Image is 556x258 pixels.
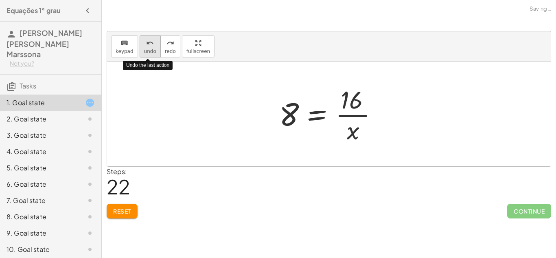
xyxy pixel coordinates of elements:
div: Not you? [10,60,95,68]
h4: Equações 1° grau [7,6,60,15]
div: 8. Goal state [7,212,72,222]
div: 1. Goal state [7,98,72,108]
div: 5. Goal state [7,163,72,173]
button: Reset [107,204,138,218]
span: [PERSON_NAME] [PERSON_NAME] Marssona [7,28,82,59]
i: Task not started. [85,196,95,205]
i: Task not started. [85,114,95,124]
div: 3. Goal state [7,130,72,140]
i: redo [166,38,174,48]
div: 10. Goal state [7,245,72,254]
i: Task started. [85,98,95,108]
button: undoundo [140,35,161,57]
i: keyboard [120,38,128,48]
i: Task not started. [85,228,95,238]
div: 9. Goal state [7,228,72,238]
button: redoredo [160,35,180,57]
button: keyboardkeypad [111,35,138,57]
span: 22 [107,174,130,199]
div: 7. Goal state [7,196,72,205]
span: fullscreen [186,49,210,54]
div: 4. Goal state [7,147,72,157]
i: Task not started. [85,212,95,222]
span: keypad [116,49,134,54]
span: Tasks [20,82,36,90]
i: Task not started. [85,245,95,254]
i: Task not started. [85,179,95,189]
span: undo [144,49,156,54]
button: fullscreen [182,35,215,57]
div: 2. Goal state [7,114,72,124]
div: 6. Goal state [7,179,72,189]
i: Task not started. [85,147,95,157]
i: Task not started. [85,163,95,173]
i: Task not started. [85,130,95,140]
span: redo [165,49,176,54]
div: Undo the last action [123,61,173,70]
i: undo [146,38,154,48]
label: Steps: [107,167,127,176]
span: Saving… [530,5,551,13]
span: Reset [113,207,131,215]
